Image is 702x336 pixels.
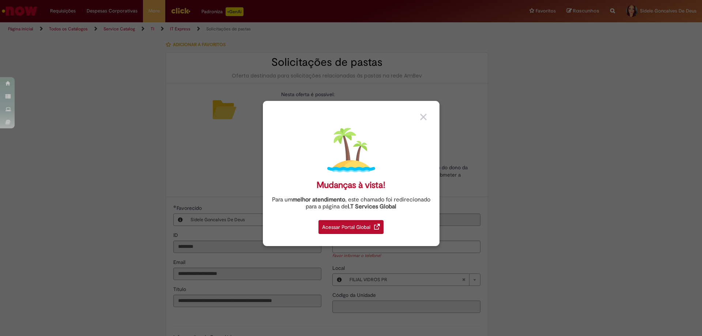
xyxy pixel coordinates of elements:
img: close_button_grey.png [420,114,427,120]
a: Acessar Portal Global [318,216,384,234]
div: Acessar Portal Global [318,220,384,234]
div: Mudanças à vista! [317,180,385,190]
a: I.T Services Global [348,199,396,210]
img: redirect_link.png [374,224,380,230]
strong: melhor atendimento [292,196,345,203]
div: Para um , este chamado foi redirecionado para a página de [268,196,434,210]
img: island.png [327,126,375,174]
